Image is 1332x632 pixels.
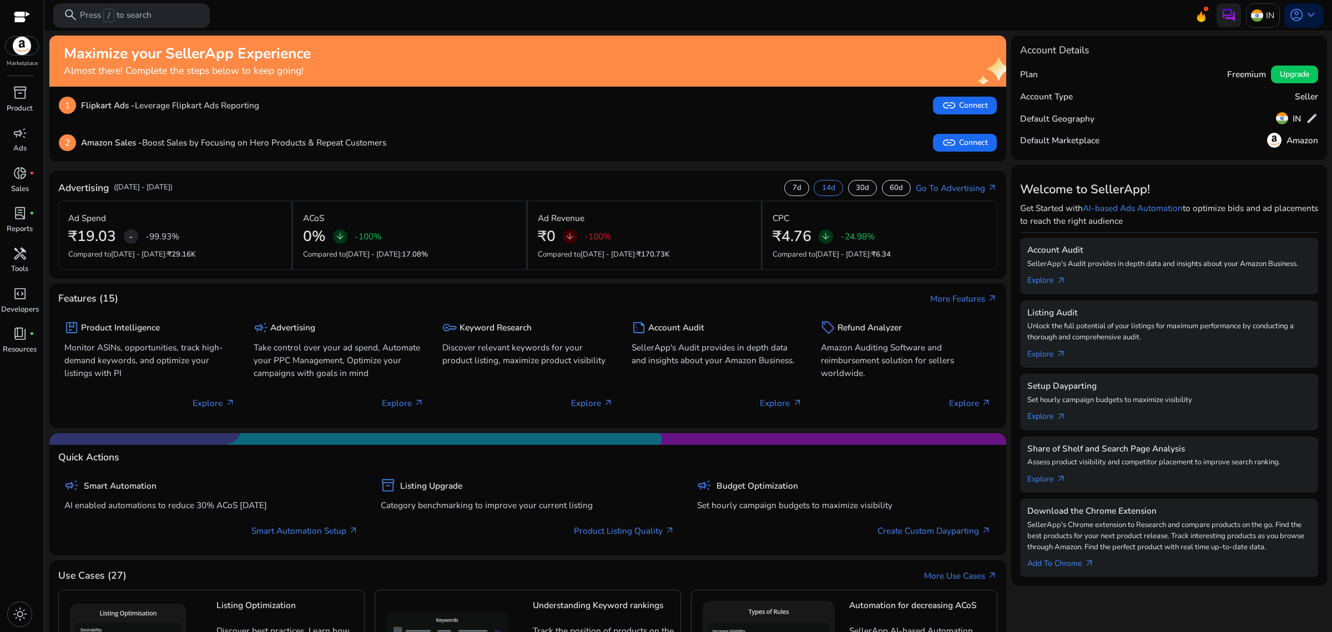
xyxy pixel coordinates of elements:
[58,182,109,194] h4: Advertising
[335,232,345,242] span: arrow_downward
[1306,112,1318,124] span: edit
[1304,8,1318,22] span: keyboard_arrow_down
[1020,69,1038,79] h5: Plan
[930,292,997,305] a: More Featuresarrow_outward
[13,166,27,180] span: donut_small
[538,249,751,260] p: Compared to :
[29,171,34,176] span: fiber_manual_record
[225,398,235,408] span: arrow_outward
[773,212,789,224] p: CPC
[13,206,27,220] span: lab_profile
[1083,202,1183,214] a: AI-based Ads Automation
[58,570,127,581] h4: Use Cases (27)
[29,332,34,337] span: fiber_manual_record
[80,9,152,22] p: Press to search
[1056,474,1066,484] span: arrow_outward
[1027,444,1311,454] h5: Share of Shelf and Search Page Analysis
[916,182,997,194] a: Go To Advertisingarrow_outward
[933,97,996,114] button: linkConnect
[1027,343,1076,360] a: Explorearrow_outward
[81,99,259,112] p: Leverage Flipkart Ads Reporting
[665,526,675,536] span: arrow_outward
[1,304,39,315] p: Developers
[717,481,798,491] h5: Budget Optimization
[63,8,78,22] span: search
[1276,112,1288,124] img: in.svg
[821,232,831,242] span: arrow_downward
[1027,520,1311,553] p: SellerApp's Chrome extension to Research and compare products on the go. Find the best products f...
[981,398,991,408] span: arrow_outward
[303,228,326,245] h2: 0%
[1027,259,1311,270] p: SellerApp's Audit provides in depth data and insights about your Amazon Business.
[533,600,674,620] h5: Understanding Keyword rankings
[1020,202,1318,227] p: Get Started with to optimize bids and ad placements to reach the right audience
[1286,136,1318,146] h5: Amazon
[632,341,803,367] p: SellerApp's Audit provides in depth data and insights about your Amazon Business.
[837,323,902,333] h5: Refund Analyzer
[1271,66,1318,83] button: Upgrade
[773,249,987,260] p: Compared to :
[442,341,613,367] p: Discover relevant keywords for your product listing, maximize product visibility
[7,103,33,114] p: Product
[942,98,987,113] span: Connect
[1056,412,1066,422] span: arrow_outward
[381,478,395,493] span: inventory_2
[760,397,802,409] p: Explore
[877,524,991,537] a: Create Custom Dayparting
[815,249,870,259] span: [DATE] - [DATE]
[942,98,956,113] span: link
[68,212,106,224] p: Ad Spend
[1020,182,1318,197] h3: Welcome to SellerApp!
[58,293,118,304] h4: Features (15)
[987,294,997,304] span: arrow_outward
[603,398,613,408] span: arrow_outward
[849,600,991,620] h5: Automation for decreasing ACoS
[1027,308,1311,318] h5: Listing Audit
[84,481,157,491] h5: Smart Automation
[1251,9,1263,22] img: in.svg
[400,481,462,491] h5: Listing Upgrade
[773,228,811,245] h2: ₹4.76
[13,327,27,341] span: book_4
[1295,92,1318,102] h5: Seller
[254,320,268,335] span: campaign
[145,232,179,240] p: -99.93%
[81,323,160,333] h5: Product Intelligence
[822,183,835,193] p: 14d
[1056,349,1066,359] span: arrow_outward
[890,183,903,193] p: 60d
[987,183,997,193] span: arrow_outward
[81,137,142,148] b: Amazon Sales -
[538,212,584,224] p: Ad Revenue
[29,211,34,216] span: fiber_manual_record
[1027,553,1104,570] a: Add To Chrome
[632,320,646,335] span: summarize
[584,232,611,240] p: -100%
[64,45,311,63] h2: Maximize your SellerApp Experience
[64,499,359,511] p: AI enabled automations to reduce 30% ACoS [DATE]
[11,264,28,275] p: Tools
[1027,245,1311,255] h5: Account Audit
[1020,136,1099,146] h5: Default Marketplace
[1267,133,1281,147] img: amazon.svg
[1280,68,1309,80] span: Upgrade
[1027,395,1311,406] p: Set hourly campaign budgets to maximize visibility
[3,344,37,355] p: Resources
[1027,457,1311,468] p: Assess product visibility and competitor placement to improve search ranking.
[382,397,424,409] p: Explore
[13,126,27,141] span: campaign
[303,249,517,260] p: Compared to :
[167,249,195,259] span: ₹29.16K
[58,452,119,463] h4: Quick Actions
[1027,468,1076,485] a: Explorearrow_outward
[64,478,79,493] span: campaign
[59,97,76,114] p: 1
[697,499,991,511] p: Set hourly campaign budgets to maximize visibility
[251,524,359,537] a: Smart Automation Setup
[59,134,76,152] p: 2
[1293,114,1301,124] h5: IN
[6,37,39,55] img: amazon.svg
[1020,92,1073,102] h5: Account Type
[821,320,835,335] span: sell
[793,183,801,193] p: 7d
